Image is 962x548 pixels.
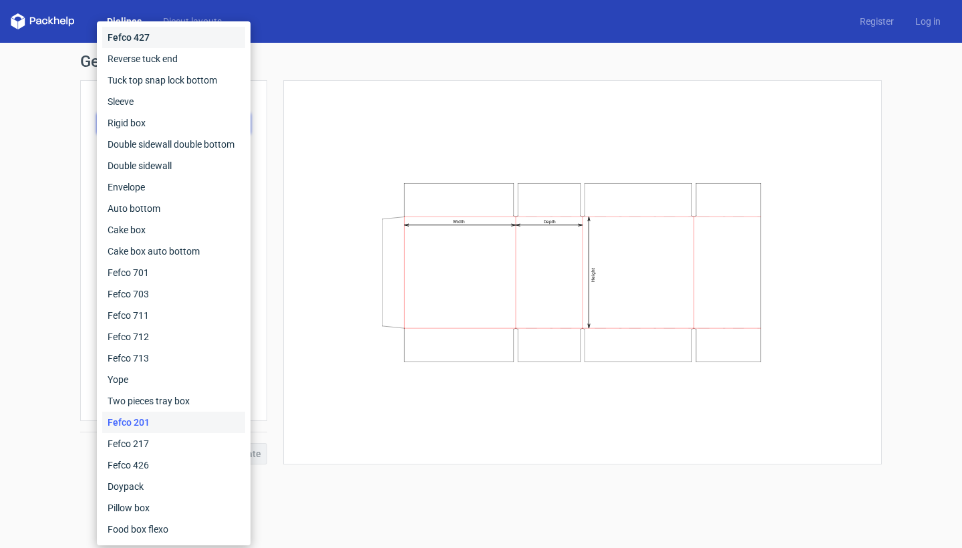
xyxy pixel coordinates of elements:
[102,454,245,476] div: Fefco 426
[102,27,245,48] div: Fefco 427
[849,15,905,28] a: Register
[102,219,245,241] div: Cake box
[544,219,556,225] text: Depth
[102,283,245,305] div: Fefco 703
[102,155,245,176] div: Double sidewall
[102,326,245,348] div: Fefco 712
[102,70,245,91] div: Tuck top snap lock bottom
[102,176,245,198] div: Envelope
[102,497,245,519] div: Pillow box
[102,369,245,390] div: Yope
[152,15,232,28] a: Diecut layouts
[905,15,951,28] a: Log in
[102,91,245,112] div: Sleeve
[102,433,245,454] div: Fefco 217
[102,412,245,433] div: Fefco 201
[102,241,245,262] div: Cake box auto bottom
[102,519,245,540] div: Food box flexo
[102,112,245,134] div: Rigid box
[102,390,245,412] div: Two pieces tray box
[102,476,245,497] div: Doypack
[102,348,245,369] div: Fefco 713
[102,198,245,219] div: Auto bottom
[453,219,465,225] text: Width
[102,262,245,283] div: Fefco 701
[96,15,152,28] a: Dielines
[102,134,245,155] div: Double sidewall double bottom
[102,48,245,70] div: Reverse tuck end
[102,305,245,326] div: Fefco 711
[80,53,882,70] h1: Generate new dieline
[591,268,596,282] text: Height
